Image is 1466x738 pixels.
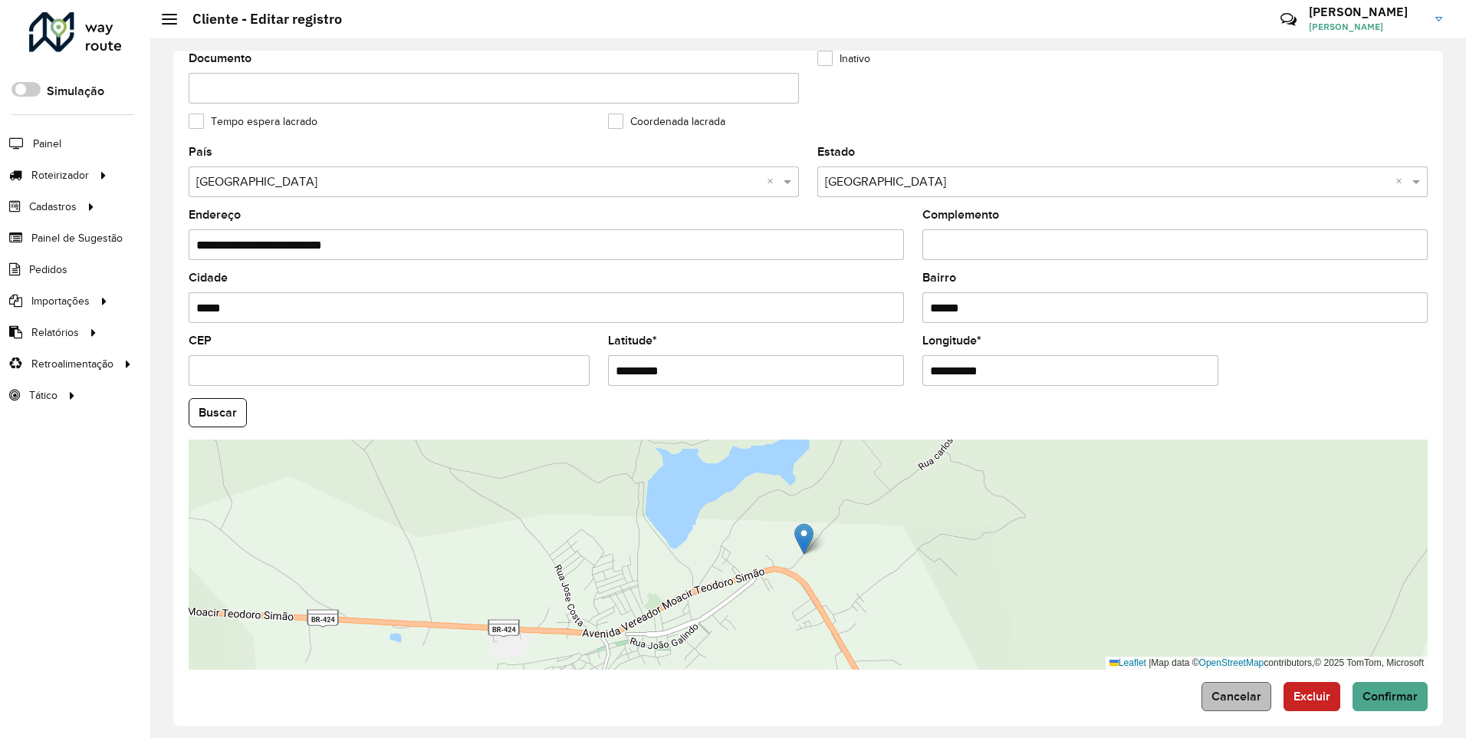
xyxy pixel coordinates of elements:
label: Inativo [817,51,870,67]
button: Confirmar [1353,682,1428,711]
span: Cancelar [1211,690,1261,703]
span: Excluir [1293,690,1330,703]
h3: [PERSON_NAME] [1309,5,1424,19]
span: Pedidos [29,262,67,278]
a: Leaflet [1109,657,1146,668]
span: Clear all [767,173,780,191]
span: Retroalimentação [31,356,113,372]
a: OpenStreetMap [1199,657,1264,668]
h2: Cliente - Editar registro [177,11,342,28]
label: Tempo espera lacrado [189,114,317,130]
label: Latitude [608,331,657,350]
label: Simulação [47,82,104,100]
span: Relatórios [31,325,79,341]
label: Complemento [922,206,999,224]
label: CEP [189,331,212,350]
button: Excluir [1284,682,1340,711]
span: Painel de Sugestão [31,230,123,246]
label: Cidade [189,269,228,287]
span: Importações [31,293,90,309]
span: Cadastros [29,199,77,215]
span: Clear all [1395,173,1408,191]
span: | [1149,657,1151,668]
button: Cancelar [1201,682,1271,711]
label: País [189,143,212,161]
button: Buscar [189,398,247,427]
span: Tático [29,387,58,404]
span: Roteirizador [31,167,89,183]
div: Map data © contributors,© 2025 TomTom, Microsoft [1106,657,1428,670]
label: Longitude [922,331,981,350]
span: Confirmar [1362,690,1418,703]
label: Coordenada lacrada [608,114,725,130]
span: Painel [33,136,61,152]
img: Marker [794,523,814,555]
label: Estado [817,143,855,161]
a: Contato Rápido [1272,3,1305,36]
label: Endereço [189,206,241,224]
span: [PERSON_NAME] [1309,20,1424,34]
label: Bairro [922,269,956,287]
label: Documento [189,49,251,68]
